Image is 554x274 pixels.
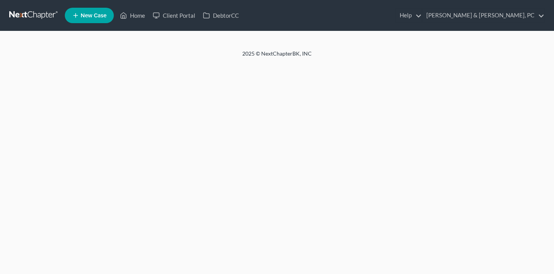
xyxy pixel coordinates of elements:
[422,8,544,22] a: [PERSON_NAME] & [PERSON_NAME], PC
[65,8,114,23] new-legal-case-button: New Case
[57,50,497,64] div: 2025 © NextChapterBK, INC
[116,8,149,22] a: Home
[199,8,243,22] a: DebtorCC
[396,8,422,22] a: Help
[149,8,199,22] a: Client Portal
